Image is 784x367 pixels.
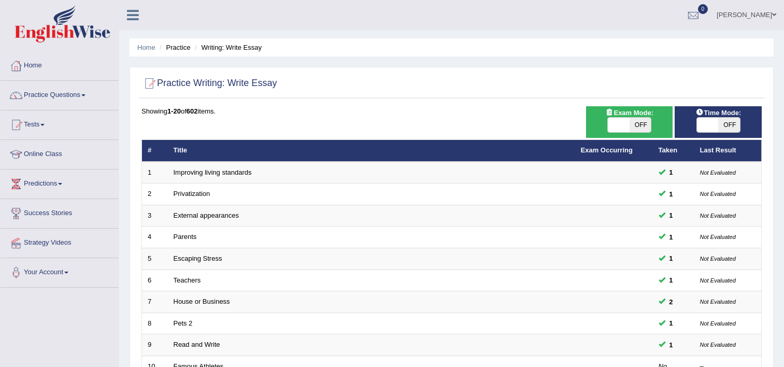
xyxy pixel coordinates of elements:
a: Success Stories [1,199,119,225]
small: Not Evaluated [700,213,736,219]
td: 6 [142,270,168,291]
a: Exam Occurring [581,146,633,154]
a: Read and Write [174,341,220,348]
span: You can still take this question [665,210,677,221]
div: Show exams occurring in exams [586,106,673,138]
th: Last Result [694,140,762,162]
th: # [142,140,168,162]
b: 602 [187,107,198,115]
div: Showing of items. [141,106,762,116]
span: You can still take this question [665,297,677,307]
td: 4 [142,227,168,248]
a: Practice Questions [1,81,119,107]
li: Writing: Write Essay [192,43,262,52]
span: You can still take this question [665,340,677,350]
span: 0 [698,4,708,14]
td: 9 [142,334,168,356]
td: 3 [142,205,168,227]
span: You can still take this question [665,318,677,329]
td: 8 [142,313,168,334]
td: 2 [142,183,168,205]
small: Not Evaluated [700,191,736,197]
span: OFF [630,118,651,132]
a: Tests [1,110,119,136]
span: You can still take this question [665,232,677,243]
a: Home [137,44,155,51]
span: You can still take this question [665,253,677,264]
a: Online Class [1,140,119,166]
th: Taken [653,140,694,162]
span: Exam Mode: [601,107,657,118]
li: Practice [157,43,190,52]
a: Pets 2 [174,319,193,327]
td: 7 [142,291,168,313]
span: OFF [718,118,740,132]
a: Improving living standards [174,168,252,176]
span: You can still take this question [665,167,677,178]
small: Not Evaluated [700,299,736,305]
small: Not Evaluated [700,277,736,284]
span: Time Mode: [691,107,745,118]
h2: Practice Writing: Write Essay [141,76,277,91]
a: Your Account [1,258,119,284]
small: Not Evaluated [700,342,736,348]
small: Not Evaluated [700,170,736,176]
span: You can still take this question [665,275,677,286]
td: 5 [142,248,168,270]
a: House or Business [174,298,230,305]
span: You can still take this question [665,189,677,200]
small: Not Evaluated [700,320,736,327]
a: Home [1,51,119,77]
th: Title [168,140,575,162]
small: Not Evaluated [700,234,736,240]
a: Privatization [174,190,210,197]
small: Not Evaluated [700,256,736,262]
a: Predictions [1,170,119,195]
b: 1-20 [167,107,181,115]
a: Parents [174,233,197,241]
a: Teachers [174,276,201,284]
a: External appearances [174,211,239,219]
td: 1 [142,162,168,183]
a: Strategy Videos [1,229,119,255]
a: Escaping Stress [174,255,222,262]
